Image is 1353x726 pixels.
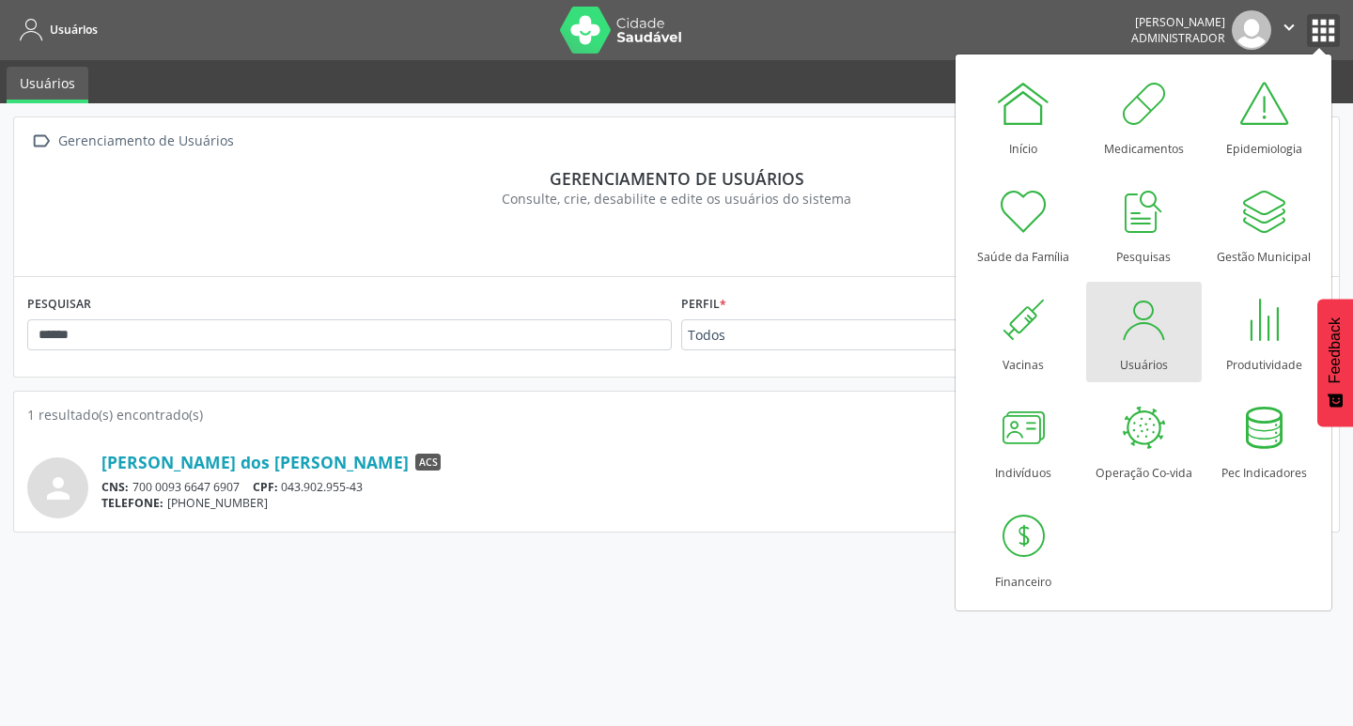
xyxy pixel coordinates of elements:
[966,174,1081,274] a: Saúde da Família
[50,22,98,38] span: Usuários
[1271,10,1307,50] button: 
[54,128,237,155] div: Gerenciamento de Usuários
[1279,17,1299,38] i: 
[1327,317,1344,383] span: Feedback
[101,479,129,495] span: CNS:
[1206,66,1322,166] a: Epidemiologia
[1206,390,1322,490] a: Pec Indicadores
[27,290,91,319] label: PESQUISAR
[681,290,726,319] label: Perfil
[101,479,1138,495] div: 700 0093 6647 6907 043.902.955-43
[13,14,98,45] a: Usuários
[1086,174,1202,274] a: Pesquisas
[415,454,441,471] span: ACS
[1086,282,1202,382] a: Usuários
[1307,14,1340,47] button: apps
[101,452,409,472] a: [PERSON_NAME] dos [PERSON_NAME]
[688,326,960,345] span: Todos
[1206,282,1322,382] a: Produtividade
[1206,174,1322,274] a: Gestão Municipal
[41,471,75,505] i: person
[966,499,1081,599] a: Financeiro
[101,495,163,511] span: TELEFONE:
[1086,390,1202,490] a: Operação Co-vida
[1131,30,1225,46] span: Administrador
[27,405,1326,425] div: 1 resultado(s) encontrado(s)
[1131,14,1225,30] div: [PERSON_NAME]
[1086,66,1202,166] a: Medicamentos
[1232,10,1271,50] img: img
[101,495,1138,511] div: [PHONE_NUMBER]
[253,479,278,495] span: CPF:
[40,189,1313,209] div: Consulte, crie, desabilite e edite os usuários do sistema
[7,67,88,103] a: Usuários
[27,128,54,155] i: 
[40,168,1313,189] div: Gerenciamento de usuários
[966,390,1081,490] a: Indivíduos
[966,282,1081,382] a: Vacinas
[27,128,237,155] a:  Gerenciamento de Usuários
[1317,299,1353,426] button: Feedback - Mostrar pesquisa
[966,66,1081,166] a: Início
